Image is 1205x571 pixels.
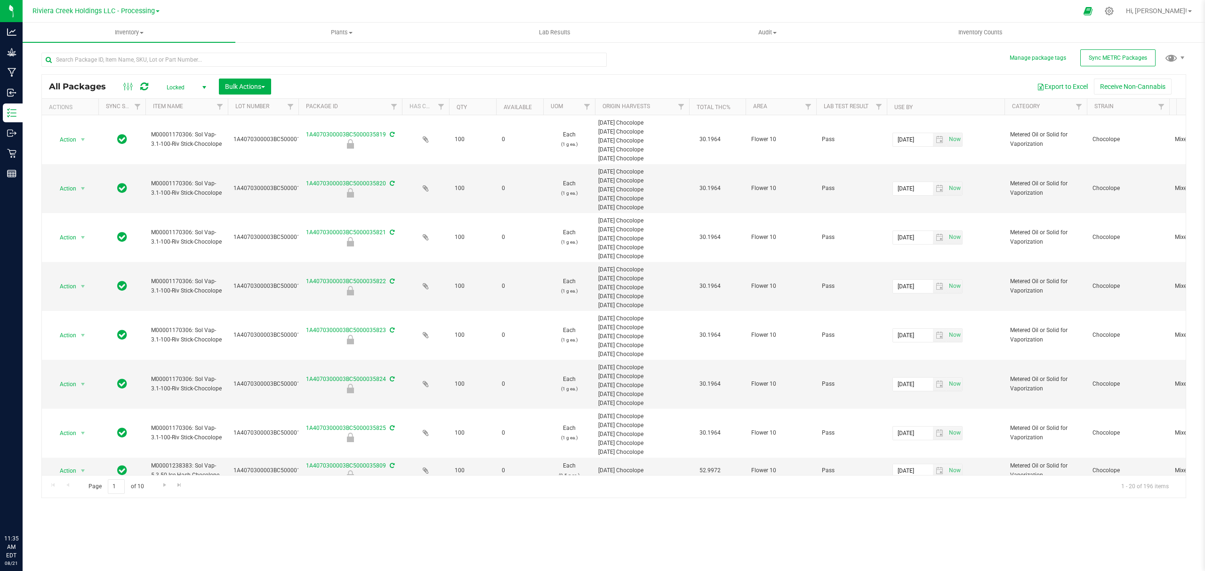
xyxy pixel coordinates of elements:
a: Filter [1071,99,1087,115]
button: Bulk Actions [219,79,271,95]
p: (1 g ea.) [549,238,589,246]
span: 1A4070300003BC5000015007 [233,428,313,437]
span: Sync from Compliance System [388,425,394,431]
p: 08/21 [4,560,18,567]
a: Filter [1154,99,1169,115]
span: Chocolope [1093,466,1164,475]
p: 11:35 AM EDT [4,534,18,560]
inline-svg: Analytics [7,27,16,37]
span: select [77,280,89,293]
span: Sync METRC Packages [1089,55,1147,61]
span: Action [51,427,77,440]
span: 30.1964 [695,182,725,195]
span: Chocolope [1093,233,1164,242]
inline-svg: Grow [7,48,16,57]
span: Chocolope [1093,428,1164,437]
span: Flower 10 [751,184,811,193]
button: Receive Non-Cannabis [1094,79,1172,95]
span: 100 [455,184,490,193]
span: 0 [502,331,538,340]
span: 0 [502,282,538,291]
span: M00001170306: Sol Vap-3.1-100-Riv Stick-Chocolope [151,228,222,246]
span: 30.1964 [695,377,725,391]
div: [DATE] Chocolope [598,390,686,399]
a: Inventory Counts [874,23,1087,42]
span: In Sync [117,464,127,477]
inline-svg: Inbound [7,88,16,97]
span: select [933,133,947,146]
span: Chocolope [1093,380,1164,389]
span: Each [549,461,589,479]
span: 52.9972 [695,464,725,477]
span: Flower 10 [751,380,811,389]
span: Set Current date [947,230,963,244]
span: Inventory Counts [946,28,1015,37]
div: Final Check Lock [297,384,403,393]
span: Action [51,280,77,293]
span: M00001170306: Sol Vap-3.1-100-Riv Stick-Chocolope [151,179,222,197]
span: Chocolope [1093,135,1164,144]
a: 1A4070300003BC5000035822 [306,278,386,285]
div: [DATE] Chocolope [598,301,686,310]
div: [DATE] Chocolope [598,167,686,176]
span: 100 [455,428,490,437]
a: 1A4070300003BC5000035821 [306,229,386,236]
span: Flower 10 [751,466,811,475]
span: Flower 10 [751,331,811,340]
span: select [77,378,89,391]
a: Filter [130,99,145,115]
span: Sync from Compliance System [388,376,394,382]
div: [DATE] Chocolope [598,399,686,408]
span: select [947,133,962,146]
span: Action [51,329,77,342]
span: Pass [822,135,881,144]
span: select [947,231,962,244]
span: Hi, [PERSON_NAME]! [1126,7,1187,15]
div: [DATE] Chocolope [598,127,686,136]
a: Qty [457,104,467,111]
a: Filter [434,99,449,115]
span: Pass [822,184,881,193]
span: select [77,427,89,440]
button: Export to Excel [1031,79,1094,95]
span: 1A4070300003BC5000015784 [233,466,313,475]
span: In Sync [117,279,127,293]
span: 1A4070300003BC5000015007 [233,331,313,340]
div: [DATE] Chocolope [598,265,686,274]
div: [DATE] Chocolope [598,203,686,212]
a: UOM [551,103,563,110]
span: Lab Results [526,28,583,37]
iframe: Resource center [9,496,38,524]
span: select [947,280,962,293]
span: Metered Oil or Solid for Vaporization [1010,461,1081,479]
span: In Sync [117,426,127,439]
div: [DATE] Chocolope [598,323,686,332]
span: Set Current date [947,133,963,146]
span: In Sync [117,133,127,146]
a: Plants [235,23,448,42]
a: Filter [283,99,298,115]
span: Chocolope [1093,282,1164,291]
span: M00001170306: Sol Vap-3.1-100-Riv Stick-Chocolope [151,130,222,148]
div: Final Check Lock [297,470,403,480]
span: Action [51,378,77,391]
div: [DATE] Chocolope [598,363,686,372]
a: Filter [674,99,689,115]
p: (1 g ea.) [549,140,589,149]
span: M00001170306: Sol Vap-3.1-100-Riv Stick-Chocolope [151,277,222,295]
input: Search Package ID, Item Name, SKU, Lot or Part Number... [41,53,607,67]
p: (1 g ea.) [549,433,589,442]
span: Sync from Compliance System [388,180,394,187]
span: Pass [822,466,881,475]
div: [DATE] Chocolope [598,314,686,323]
span: Flower 10 [751,135,811,144]
span: 1A4070300003BC5000015007 [233,380,313,389]
div: [DATE] Chocolope [598,176,686,185]
span: Action [51,133,77,146]
a: Lot Number [235,103,269,110]
span: Chocolope [1093,184,1164,193]
div: [DATE] Chocolope [598,145,686,154]
div: Manage settings [1103,7,1115,16]
a: Audit [661,23,874,42]
span: Action [51,231,77,244]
